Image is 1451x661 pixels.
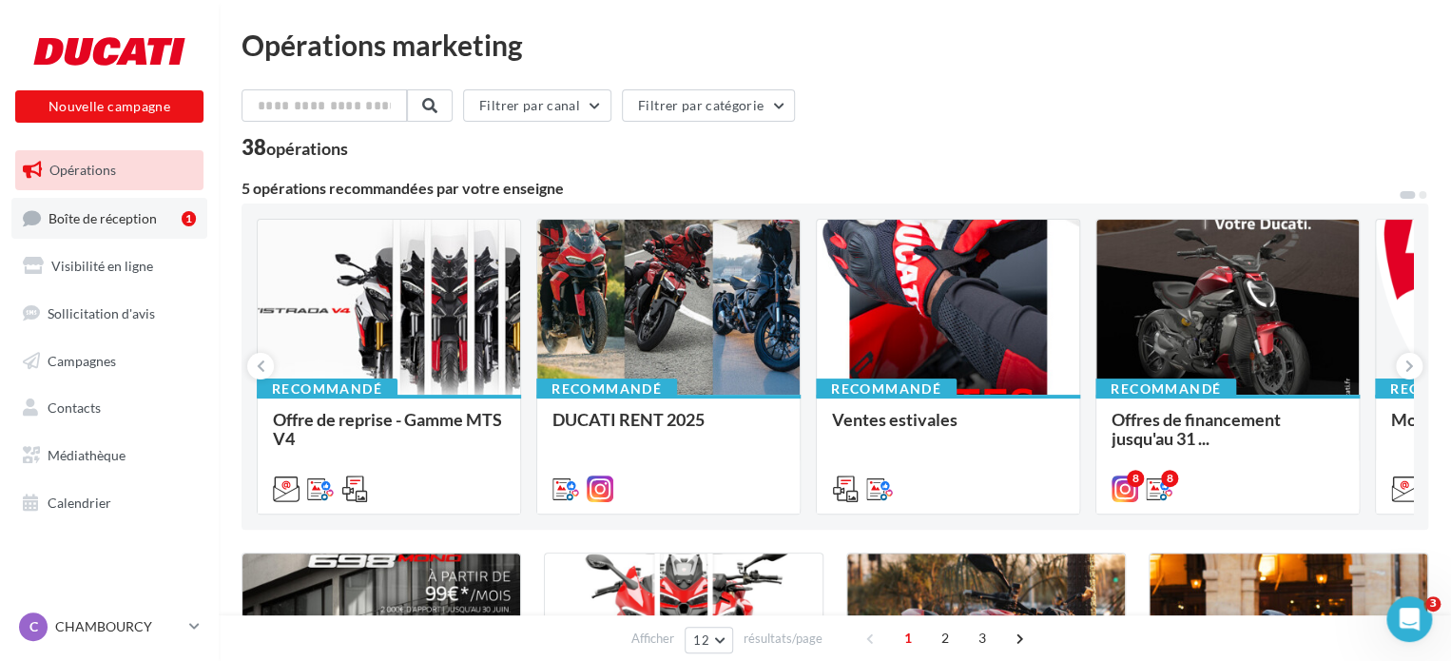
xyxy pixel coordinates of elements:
span: Ventes estivales [832,409,958,430]
div: 38 [242,137,348,158]
a: Campagnes [11,341,207,381]
a: Médiathèque [11,436,207,476]
span: 2 [930,623,960,653]
span: Offre de reprise - Gamme MTS V4 [273,409,502,449]
a: C CHAMBOURCY [15,609,203,645]
span: C [29,617,38,636]
div: 1 [182,211,196,226]
a: Contacts [11,388,207,428]
a: Boîte de réception1 [11,198,207,239]
div: Opérations marketing [242,30,1428,59]
span: Afficher [631,630,674,648]
span: DUCATI RENT 2025 [552,409,705,430]
div: 8 [1161,470,1178,487]
button: Nouvelle campagne [15,90,203,123]
span: 3 [1425,596,1441,612]
div: Recommandé [816,379,957,399]
a: Calendrier [11,483,207,523]
span: Contacts [48,399,101,416]
div: 8 [1127,470,1144,487]
a: Sollicitation d'avis [11,294,207,334]
span: 12 [693,632,709,648]
div: Recommandé [536,379,677,399]
span: Visibilité en ligne [51,258,153,274]
p: CHAMBOURCY [55,617,182,636]
span: Boîte de réception [48,209,157,225]
div: 5 opérations recommandées par votre enseigne [242,181,1398,196]
span: résultats/page [744,630,822,648]
span: Campagnes [48,352,116,368]
iframe: Intercom live chat [1386,596,1432,642]
span: Calendrier [48,495,111,511]
span: Opérations [49,162,116,178]
button: 12 [685,627,733,653]
button: Filtrer par canal [463,89,611,122]
span: Sollicitation d'avis [48,305,155,321]
div: opérations [266,140,348,157]
a: Opérations [11,150,207,190]
a: Visibilité en ligne [11,246,207,286]
div: Recommandé [257,379,397,399]
span: Offres de financement jusqu'au 31 ... [1112,409,1281,449]
span: Médiathèque [48,447,126,463]
button: Filtrer par catégorie [622,89,795,122]
span: 1 [893,623,923,653]
div: Recommandé [1095,379,1236,399]
span: 3 [967,623,997,653]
